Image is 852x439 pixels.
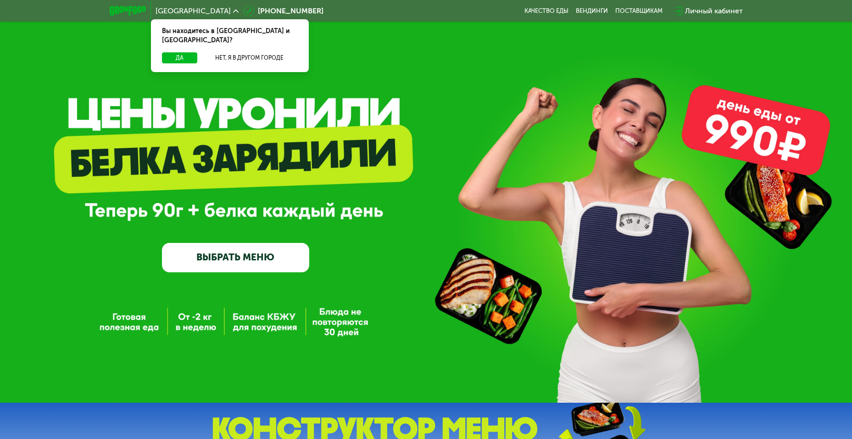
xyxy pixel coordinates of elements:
[576,7,608,15] a: Вендинги
[151,19,309,52] div: Вы находитесь в [GEOGRAPHIC_DATA] и [GEOGRAPHIC_DATA]?
[162,52,197,63] button: Да
[615,7,663,15] div: поставщикам
[156,7,231,15] span: [GEOGRAPHIC_DATA]
[524,7,568,15] a: Качество еды
[243,6,323,17] a: [PHONE_NUMBER]
[201,52,298,63] button: Нет, я в другом городе
[685,6,743,17] div: Личный кабинет
[162,243,309,272] a: ВЫБРАТЬ МЕНЮ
